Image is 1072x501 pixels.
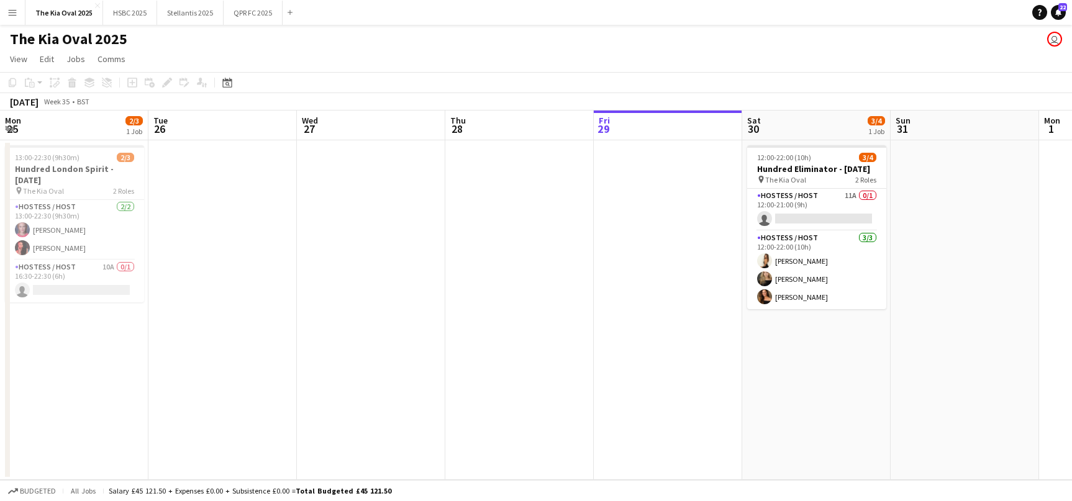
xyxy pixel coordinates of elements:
span: 13:00-22:30 (9h30m) [15,153,79,162]
app-card-role: Hostess / Host10A0/116:30-22:30 (6h) [5,260,144,302]
span: 31 [894,122,911,136]
a: View [5,51,32,67]
h1: The Kia Oval 2025 [10,30,127,48]
span: 2 Roles [855,175,876,184]
span: Total Budgeted £45 121.50 [296,486,391,495]
a: Edit [35,51,59,67]
span: 22 [1058,3,1067,11]
button: HSBC 2025 [103,1,157,25]
button: Stellantis 2025 [157,1,224,25]
h3: Hundred Eliminator - [DATE] [747,163,886,174]
span: 2 Roles [113,186,134,196]
span: Week 35 [41,97,72,106]
span: 29 [597,122,610,136]
app-user-avatar: Sam Johannesson [1047,32,1062,47]
app-card-role: Hostess / Host2/213:00-22:30 (9h30m)[PERSON_NAME][PERSON_NAME] [5,200,144,260]
button: Budgeted [6,484,58,498]
span: 27 [300,122,318,136]
span: Mon [5,115,21,126]
app-card-role: Hostess / Host3/312:00-22:00 (10h)[PERSON_NAME][PERSON_NAME][PERSON_NAME] [747,231,886,309]
span: 2/3 [117,153,134,162]
span: Wed [302,115,318,126]
span: Mon [1044,115,1060,126]
a: 22 [1051,5,1066,20]
div: BST [77,97,89,106]
span: 30 [745,122,761,136]
span: Fri [599,115,610,126]
a: Comms [93,51,130,67]
span: 1 [1042,122,1060,136]
span: 26 [152,122,168,136]
button: QPR FC 2025 [224,1,283,25]
span: Sun [896,115,911,126]
span: 25 [3,122,21,136]
button: The Kia Oval 2025 [25,1,103,25]
a: Jobs [61,51,90,67]
div: 1 Job [868,127,884,136]
span: The Kia Oval [765,175,806,184]
span: Jobs [66,53,85,65]
span: 2/3 [125,116,143,125]
div: [DATE] [10,96,39,108]
app-job-card: 13:00-22:30 (9h30m)2/3Hundred London Spirit - [DATE] The Kia Oval2 RolesHostess / Host2/213:00-22... [5,145,144,302]
span: Sat [747,115,761,126]
h3: Hundred London Spirit - [DATE] [5,163,144,186]
span: Budgeted [20,487,56,495]
span: 3/4 [868,116,885,125]
span: Thu [450,115,466,126]
span: 3/4 [859,153,876,162]
app-card-role: Hostess / Host11A0/112:00-21:00 (9h) [747,189,886,231]
span: Comms [98,53,125,65]
div: Salary £45 121.50 + Expenses £0.00 + Subsistence £0.00 = [109,486,391,495]
span: View [10,53,27,65]
span: Edit [40,53,54,65]
span: All jobs [68,486,98,495]
span: 28 [448,122,466,136]
span: 12:00-22:00 (10h) [757,153,811,162]
app-job-card: 12:00-22:00 (10h)3/4Hundred Eliminator - [DATE] The Kia Oval2 RolesHostess / Host11A0/112:00-21:0... [747,145,886,309]
span: Tue [153,115,168,126]
div: 1 Job [126,127,142,136]
span: The Kia Oval [23,186,64,196]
